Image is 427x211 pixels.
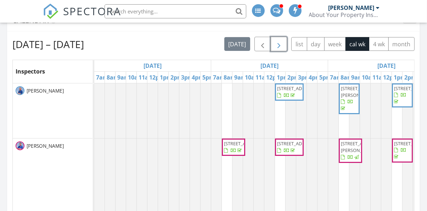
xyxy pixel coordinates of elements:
a: 3pm [296,72,312,83]
span: [STREET_ADDRESS][PERSON_NAME] [341,140,381,153]
a: 7am [94,72,110,83]
button: Previous [254,37,271,51]
a: 3pm [179,72,195,83]
div: About Your Property Inspection, Inc. [309,11,380,18]
a: 10am [360,72,379,83]
a: 11am [137,72,156,83]
a: 9am [349,72,365,83]
a: 4pm [307,72,323,83]
a: Go to August 26, 2025 [376,60,397,71]
span: [STREET_ADDRESS] [277,140,317,147]
a: 9am [116,72,131,83]
a: 12pm [264,72,283,83]
a: 1pm [275,72,291,83]
a: 10am [243,72,262,83]
a: 2pm [286,72,302,83]
input: Search everything... [105,4,246,18]
button: day [307,37,325,51]
a: 11am [371,72,390,83]
a: 1pm [392,72,408,83]
img: dave_blue_1_.png [16,86,24,95]
button: list [291,37,307,51]
a: 5pm [201,72,217,83]
a: Go to August 25, 2025 [259,60,280,71]
button: month [388,37,415,51]
span: [PERSON_NAME] [25,142,65,150]
a: 8am [339,72,355,83]
span: [STREET_ADDRESS][PERSON_NAME] [341,85,381,98]
span: Inspectors [16,68,45,75]
span: [STREET_ADDRESS] [224,140,264,147]
a: Go to August 24, 2025 [142,60,163,71]
button: Next [271,37,287,51]
a: 2pm [169,72,185,83]
a: 1pm [158,72,174,83]
a: 2pm [403,72,418,83]
a: 11am [254,72,273,83]
a: SPECTORA [43,10,122,24]
a: 10am [126,72,145,83]
span: SPECTORA [63,4,122,18]
a: 8am [105,72,121,83]
a: 5pm [318,72,333,83]
a: 9am [232,72,248,83]
img: jake_blue.png [16,141,24,150]
a: 7am [328,72,344,83]
span: [PERSON_NAME] [25,87,65,94]
div: [PERSON_NAME] [328,4,375,11]
img: The Best Home Inspection Software - Spectora [43,4,58,19]
button: cal wk [345,37,370,51]
a: 12pm [381,72,400,83]
button: 4 wk [369,37,389,51]
a: 8am [222,72,238,83]
a: 7am [211,72,227,83]
button: week [324,37,346,51]
h2: [DATE] – [DATE] [12,37,84,51]
span: [STREET_ADDRESS] [277,85,317,92]
a: 12pm [147,72,167,83]
a: 4pm [190,72,206,83]
button: [DATE] [224,37,250,51]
